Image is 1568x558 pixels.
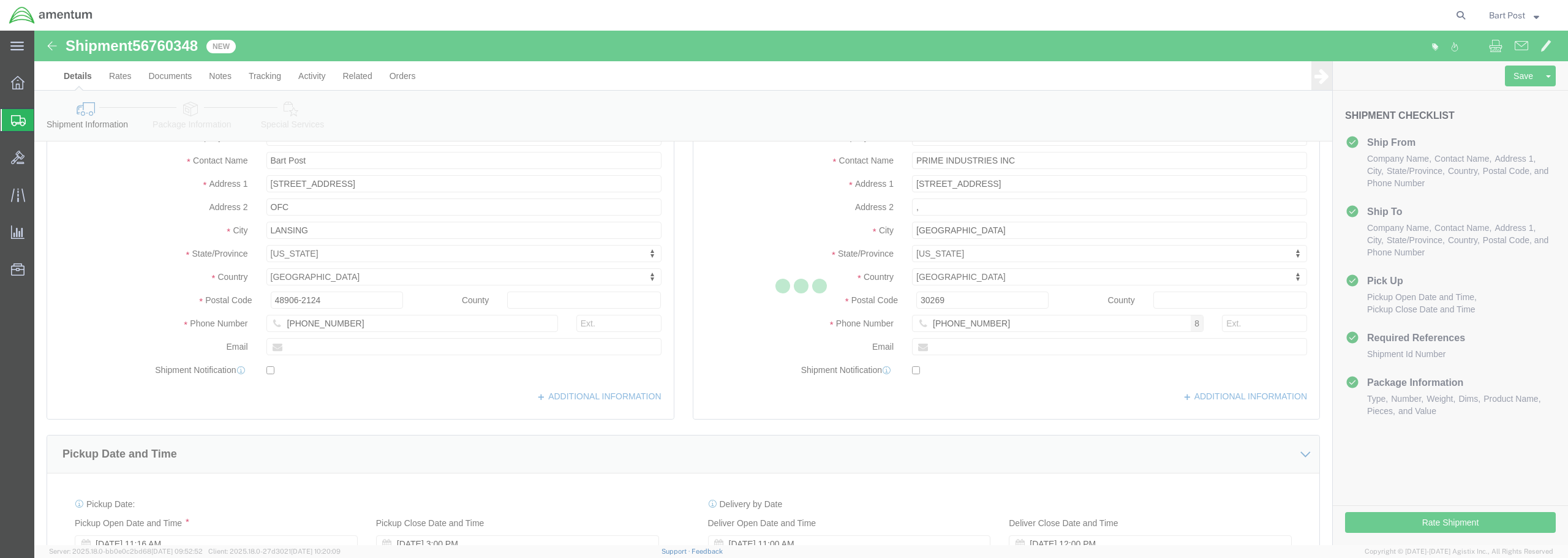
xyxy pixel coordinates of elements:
[1365,546,1553,557] span: Copyright © [DATE]-[DATE] Agistix Inc., All Rights Reserved
[291,548,341,555] span: [DATE] 10:20:09
[1488,8,1551,23] button: Bart Post
[208,548,341,555] span: Client: 2025.18.0-27d3021
[49,548,203,555] span: Server: 2025.18.0-bb0e0c2bd68
[151,548,203,555] span: [DATE] 09:52:52
[661,548,692,555] a: Support
[1489,9,1525,22] span: Bart Post
[9,6,93,25] img: logo
[692,548,723,555] a: Feedback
